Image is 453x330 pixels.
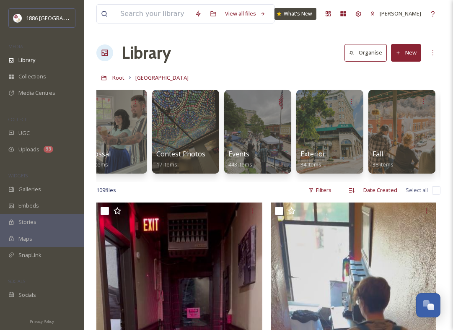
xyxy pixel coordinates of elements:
a: Contest Photos (Seasons)17 items [156,150,238,168]
a: Privacy Policy [30,316,54,326]
span: Contest Photos (Seasons) [156,149,238,159]
span: 38 items [373,161,393,168]
span: Media Centres [18,89,55,97]
span: Fall [373,149,383,159]
span: Maps [18,235,32,243]
a: Colossal128 items [84,150,111,168]
a: Exterior34 items [300,150,326,168]
span: 109 file s [96,186,116,194]
span: [PERSON_NAME] [380,10,421,17]
a: Events443 items [228,150,252,168]
span: Embeds [18,202,39,210]
span: 34 items [300,161,321,168]
span: Collections [18,73,46,81]
span: Exterior [300,149,326,159]
span: COLLECT [8,116,26,122]
a: What's New [274,8,316,20]
span: Galleries [18,185,41,193]
span: [GEOGRAPHIC_DATA] [135,74,189,81]
span: Root [112,74,124,81]
span: Select all [406,186,428,194]
a: View all files [221,5,270,22]
div: 93 [44,146,53,153]
div: Date Created [359,182,401,198]
span: 1886 [GEOGRAPHIC_DATA] [26,14,92,22]
a: Organise [344,44,391,61]
span: Socials [18,291,36,299]
div: Filters [304,182,336,198]
a: [GEOGRAPHIC_DATA] [135,73,189,83]
a: Library [122,40,171,65]
a: Root [112,73,124,83]
a: [PERSON_NAME] [366,5,425,22]
span: SOCIALS [8,278,25,284]
span: WIDGETS [8,172,28,179]
span: Colossal [84,149,111,159]
span: 128 items [84,161,108,168]
span: UGC [18,129,30,137]
a: Fall38 items [373,150,393,168]
span: Stories [18,218,36,226]
button: Open Chat [416,293,440,317]
span: 17 items [156,161,177,168]
button: Organise [344,44,387,61]
span: Library [18,56,35,64]
span: 443 items [228,161,252,168]
span: SnapLink [18,251,41,259]
span: Uploads [18,146,39,153]
input: Search your library [116,5,191,23]
span: MEDIA [8,43,23,49]
button: New [391,44,421,61]
span: Privacy Policy [30,319,54,324]
span: Events [228,149,249,159]
img: logos.png [13,14,22,22]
